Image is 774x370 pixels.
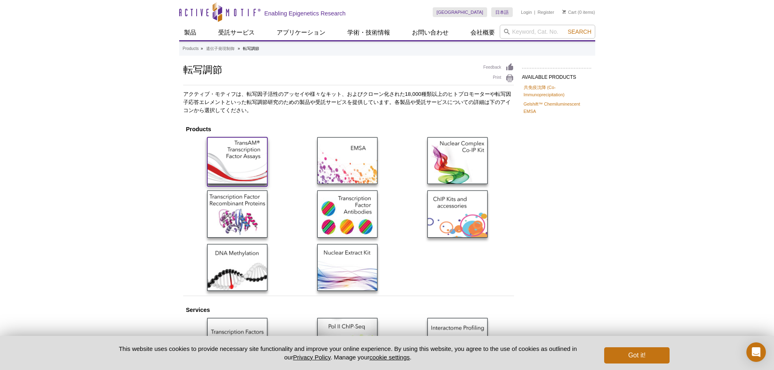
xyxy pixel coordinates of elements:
[317,190,377,240] a: Transcription Factor Antibodies
[207,190,267,237] img: Transcription Factor Recombinant Proteins
[317,318,377,365] img: TranscriptionPath™ Services
[207,244,267,291] img: DNA Methylation Products
[746,342,766,362] div: Open Intercom Messenger
[179,25,201,40] a: 製品
[207,137,267,184] img: TransAM ELISA Assays
[317,190,377,237] img: Transcription Factor Antibodies
[207,137,267,186] a: TransAM ELISA Assays
[184,123,513,135] th: Products
[243,46,259,51] li: 転写調節
[207,318,267,365] img: FactorPath™ Services
[538,9,554,15] a: Register
[522,68,591,82] h2: AVAILABLE PRODUCTS
[272,25,330,40] a: アプリケーション
[201,46,203,51] li: »
[317,137,377,186] a: Gelshift™ Chemiluminescent EMSA
[433,7,488,17] a: [GEOGRAPHIC_DATA]
[427,190,488,237] img: ChIP Kis & Accessories
[427,318,488,365] img: RIME Services
[183,90,514,115] p: アクティブ・モティフは、転写因子活性のアッセイや様々なキット、およびクローン化された18,000種類以上のヒトプロモーターや転写因子応答エレメントといった転写調節研究のための製品や受託サービスを...
[206,45,234,52] a: 遺伝子発現制御
[317,244,377,291] img: Nuclear Extract Kit
[213,25,260,40] a: 受託サービス
[562,10,566,14] img: Your Cart
[427,190,488,240] a: ChIP Kits & Accessories
[565,28,594,35] button: Search
[604,347,669,364] button: Got it!
[524,100,590,115] a: Gelshift™ Chemiluminescent EMSA
[183,45,199,52] a: Products
[293,354,330,361] a: Privacy Policy
[562,9,577,15] a: Cart
[184,304,513,316] th: Services
[491,7,513,17] a: 日本語
[568,28,591,35] span: Search
[183,63,475,75] h1: 転写調節
[466,25,500,40] a: 会社概要
[483,74,514,83] a: Print
[524,84,590,98] a: 共免疫沈降 (Co-Immunoprecipitation)
[483,63,514,72] a: Feedback
[534,7,536,17] li: |
[238,46,240,51] li: »
[369,354,410,361] button: cookie settings
[521,9,532,15] a: Login
[427,137,488,184] img: Nuclear Complex Co-IP Kit
[407,25,453,40] a: お問い合わせ
[105,344,591,361] p: This website uses cookies to provide necessary site functionality and improve your online experie...
[500,25,595,39] input: Keyword, Cat. No.
[317,137,377,184] img: Gelshift™ Chemiluminescent EMSA
[562,7,595,17] li: (0 items)
[343,25,395,40] a: 学術・技術情報
[265,10,346,17] h2: Enabling Epigenetics Research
